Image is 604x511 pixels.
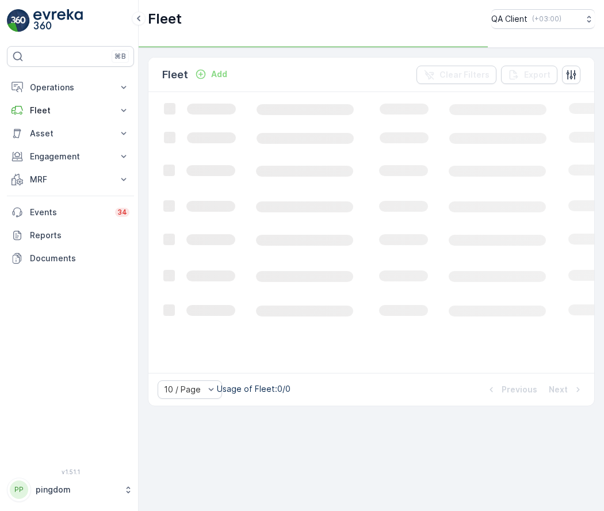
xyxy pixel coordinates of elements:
[30,230,129,241] p: Reports
[439,69,490,81] p: Clear Filters
[7,9,30,32] img: logo
[30,253,129,264] p: Documents
[7,224,134,247] a: Reports
[211,68,227,80] p: Add
[484,383,538,396] button: Previous
[491,9,595,29] button: QA Client(+03:00)
[7,247,134,270] a: Documents
[7,468,134,475] span: v 1.51.1
[501,66,557,84] button: Export
[7,201,134,224] a: Events34
[549,384,568,395] p: Next
[30,151,111,162] p: Engagement
[117,208,127,217] p: 34
[148,10,182,28] p: Fleet
[30,105,111,116] p: Fleet
[33,9,83,32] img: logo_light-DOdMpM7g.png
[7,122,134,145] button: Asset
[30,207,108,218] p: Events
[548,383,585,396] button: Next
[502,384,537,395] p: Previous
[7,478,134,502] button: PPpingdom
[162,67,188,83] p: Fleet
[7,145,134,168] button: Engagement
[217,383,290,395] p: Usage of Fleet : 0/0
[532,14,561,24] p: ( +03:00 )
[36,484,118,495] p: pingdom
[7,76,134,99] button: Operations
[7,168,134,191] button: MRF
[30,82,111,93] p: Operations
[30,174,111,185] p: MRF
[10,481,28,499] div: PP
[7,99,134,122] button: Fleet
[30,128,111,139] p: Asset
[491,13,527,25] p: QA Client
[190,67,232,81] button: Add
[114,52,126,61] p: ⌘B
[416,66,496,84] button: Clear Filters
[524,69,551,81] p: Export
